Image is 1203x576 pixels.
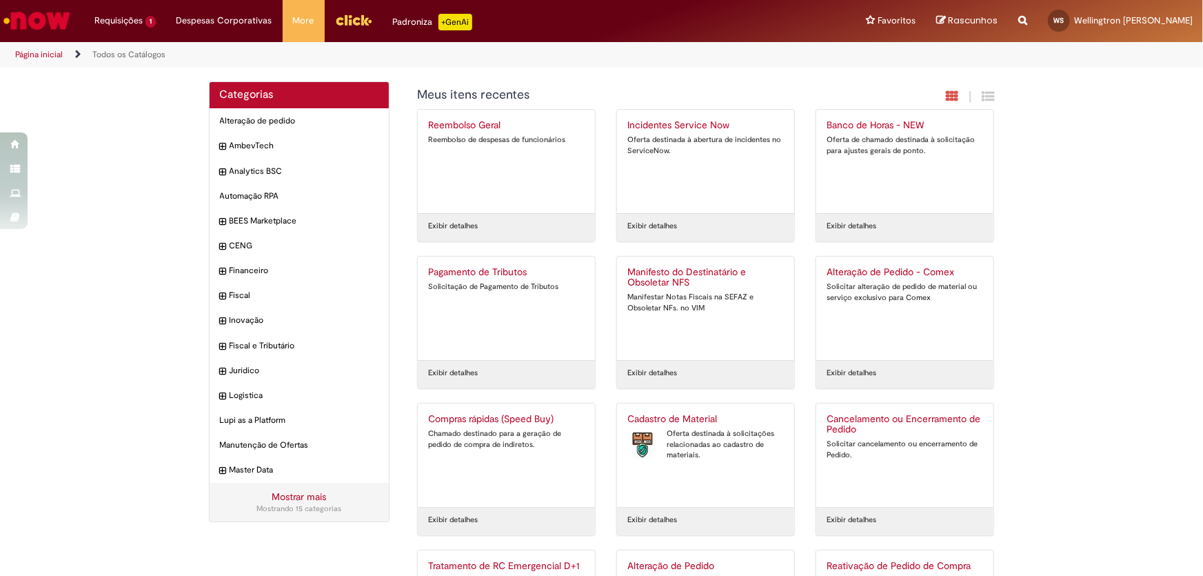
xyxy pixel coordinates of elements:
h2: Alteração de Pedido - Comex [827,267,983,278]
h2: Cancelamento ou Encerramento de Pedido [827,414,983,436]
h2: Alteração de Pedido [627,561,784,572]
h1: {"description":"","title":"Meus itens recentes"} Categoria [417,88,845,102]
h2: Reembolso Geral [428,120,585,131]
ul: Trilhas de página [10,42,791,68]
h2: Manifesto do Destinatário e Obsoletar NFS [627,267,784,289]
img: Cadastro de Material [627,428,660,463]
i: expandir categoria Inovação [220,315,226,328]
a: Exibir detalhes [827,221,876,232]
div: expandir categoria BEES Marketplace BEES Marketplace [210,208,390,234]
div: Lupi as a Platform [210,408,390,433]
span: Alteração de pedido [220,115,379,127]
a: Exibir detalhes [827,368,876,379]
div: Oferta de chamado destinada à solicitação para ajustes gerais de ponto. [827,135,983,156]
a: Incidentes Service Now Oferta destinada à abertura de incidentes no ServiceNow. [617,110,794,213]
a: Exibir detalhes [627,515,677,526]
div: expandir categoria CENG CENG [210,233,390,259]
span: Manutenção de Ofertas [220,439,379,451]
div: Solicitar cancelamento ou encerramento de Pedido. [827,439,983,460]
a: Banco de Horas - NEW Oferta de chamado destinada à solicitação para ajustes gerais de ponto. [816,110,993,213]
span: Fiscal [230,290,379,301]
div: Solicitar alteração de pedido de material ou serviço exclusivo para Comex [827,281,983,303]
i: expandir categoria Master Data [220,464,226,478]
span: More [293,14,314,28]
span: Automação RPA [220,190,379,202]
a: Exibir detalhes [627,368,677,379]
a: Página inicial [15,49,63,60]
div: Oferta destinada à solicitações relacionadas ao cadastro de materiais. [627,428,784,461]
span: Financeiro [230,265,379,277]
h2: Incidentes Service Now [627,120,784,131]
span: Lupi as a Platform [220,415,379,426]
span: Favoritos [878,14,916,28]
span: 1 [145,16,156,28]
span: WS [1054,16,1064,25]
i: Exibição em cartão [947,90,959,103]
span: Jurídico [230,365,379,377]
h2: Tratamento de RC Emergencial D+1 [428,561,585,572]
i: expandir categoria CENG [220,240,226,254]
i: expandir categoria Financeiro [220,265,226,279]
ul: Categorias [210,108,390,483]
span: Fiscal e Tributário [230,340,379,352]
h2: Banco de Horas - NEW [827,120,983,131]
img: ServiceNow [1,7,72,34]
div: Reembolso de despesas de funcionários [428,135,585,146]
div: Solicitação de Pagamento de Tributos [428,281,585,292]
i: expandir categoria BEES Marketplace [220,215,226,229]
h2: Pagamento de Tributos [428,267,585,278]
img: click_logo_yellow_360x200.png [335,10,372,30]
div: expandir categoria Analytics BSC Analytics BSC [210,159,390,184]
a: Rascunhos [936,14,998,28]
a: Manifesto do Destinatário e Obsoletar NFS Manifestar Notas Fiscais na SEFAZ e Obsoletar NFs. no VIM [617,257,794,360]
span: Logistica [230,390,379,401]
a: Exibir detalhes [428,221,478,232]
div: expandir categoria Jurídico Jurídico [210,358,390,384]
i: expandir categoria Fiscal [220,290,226,304]
div: expandir categoria Fiscal Fiscal [210,283,390,308]
div: expandir categoria AmbevTech AmbevTech [210,133,390,159]
div: Oferta destinada à abertura de incidentes no ServiceNow. [627,135,784,156]
span: Despesas Corporativas [176,14,272,28]
span: | [969,89,972,105]
span: Wellingtron [PERSON_NAME] [1074,14,1193,26]
span: CENG [230,240,379,252]
div: expandir categoria Logistica Logistica [210,383,390,408]
span: BEES Marketplace [230,215,379,227]
h2: Cadastro de Material [627,414,784,425]
span: Inovação [230,315,379,326]
h2: Reativação de Pedido de Compra [827,561,983,572]
a: Pagamento de Tributos Solicitação de Pagamento de Tributos [418,257,595,360]
h2: Compras rápidas (Speed Buy) [428,414,585,425]
div: Manutenção de Ofertas [210,433,390,458]
h2: Categorias [220,89,379,101]
div: Manifestar Notas Fiscais na SEFAZ e Obsoletar NFs. no VIM [627,292,784,313]
div: expandir categoria Financeiro Financeiro [210,258,390,284]
a: Compras rápidas (Speed Buy) Chamado destinado para a geração de pedido de compra de indiretos. [418,404,595,507]
span: Rascunhos [948,14,998,27]
a: Exibir detalhes [428,368,478,379]
a: Cadastro de Material Cadastro de Material Oferta destinada à solicitações relacionadas ao cadastr... [617,404,794,507]
div: Padroniza [393,14,472,30]
i: expandir categoria Fiscal e Tributário [220,340,226,354]
a: Exibir detalhes [428,515,478,526]
span: Requisições [94,14,143,28]
p: +GenAi [438,14,472,30]
div: expandir categoria Master Data Master Data [210,457,390,483]
div: Chamado destinado para a geração de pedido de compra de indiretos. [428,428,585,450]
a: Cancelamento ou Encerramento de Pedido Solicitar cancelamento ou encerramento de Pedido. [816,404,993,507]
a: Exibir detalhes [627,221,677,232]
div: Alteração de pedido [210,108,390,134]
span: Analytics BSC [230,166,379,177]
div: expandir categoria Fiscal e Tributário Fiscal e Tributário [210,333,390,359]
a: Exibir detalhes [827,515,876,526]
span: AmbevTech [230,140,379,152]
i: expandir categoria Analytics BSC [220,166,226,179]
i: Exibição de grade [982,90,995,103]
span: Master Data [230,464,379,476]
a: Reembolso Geral Reembolso de despesas de funcionários [418,110,595,213]
div: expandir categoria Inovação Inovação [210,308,390,333]
i: expandir categoria Jurídico [220,365,226,379]
i: expandir categoria Logistica [220,390,226,404]
div: Mostrando 15 categorias [220,504,379,515]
